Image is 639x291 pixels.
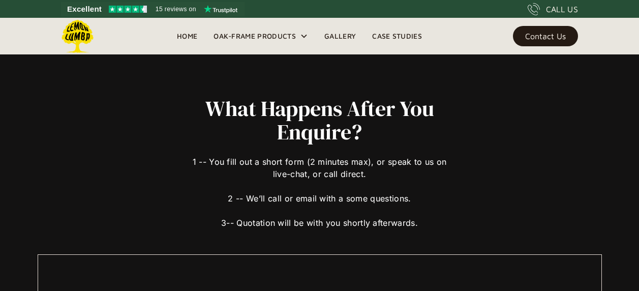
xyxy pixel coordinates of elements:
a: See Lemon Lumba reviews on Trustpilot [61,2,245,16]
a: Case Studies [364,28,430,44]
a: Home [169,28,205,44]
div: 1 -- You fill out a short form (2 minutes max), or speak to us on live-chat, or call direct. 2 --... [189,143,451,229]
div: Contact Us [525,33,566,40]
a: Contact Us [513,26,578,46]
span: 15 reviews on [156,3,196,15]
a: Gallery [316,28,364,44]
div: Oak-Frame Products [205,18,316,54]
div: CALL US [546,3,578,15]
img: Trustpilot logo [204,5,237,13]
div: Oak-Frame Products [214,30,296,42]
h2: What Happens After You Enquire? [189,97,451,143]
img: Trustpilot 4.5 stars [109,6,147,13]
a: CALL US [528,3,578,15]
span: Excellent [67,3,102,15]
